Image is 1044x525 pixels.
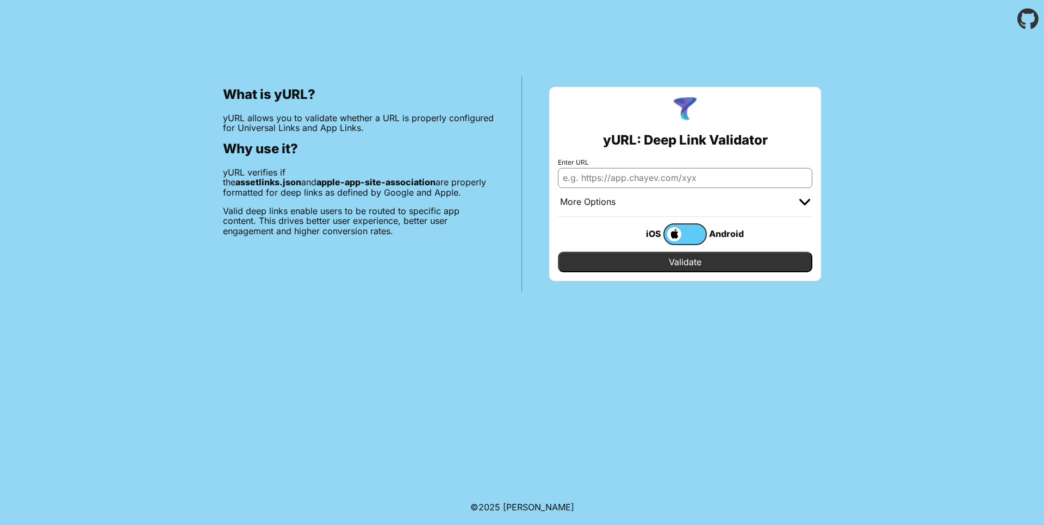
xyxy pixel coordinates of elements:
[620,227,663,241] div: iOS
[558,159,812,166] label: Enter URL
[603,133,768,148] h2: yURL: Deep Link Validator
[707,227,750,241] div: Android
[223,206,494,236] p: Valid deep links enable users to be routed to specific app content. This drives better user exper...
[223,167,494,197] p: yURL verifies if the and are properly formatted for deep links as defined by Google and Apple.
[558,168,812,187] input: e.g. https://app.chayev.com/xyx
[223,87,494,102] h2: What is yURL?
[470,489,574,525] footer: ©
[478,502,500,512] span: 2025
[223,113,494,133] p: yURL allows you to validate whether a URL is properly configured for Universal Links and App Links.
[223,141,494,157] h2: Why use it?
[671,96,699,124] img: yURL Logo
[235,177,301,187] b: assetlinks.json
[503,502,574,512] a: Michael Ibragimchayev's Personal Site
[316,177,436,187] b: apple-app-site-association
[560,197,616,208] div: More Options
[558,252,812,272] input: Validate
[799,199,810,205] img: chevron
